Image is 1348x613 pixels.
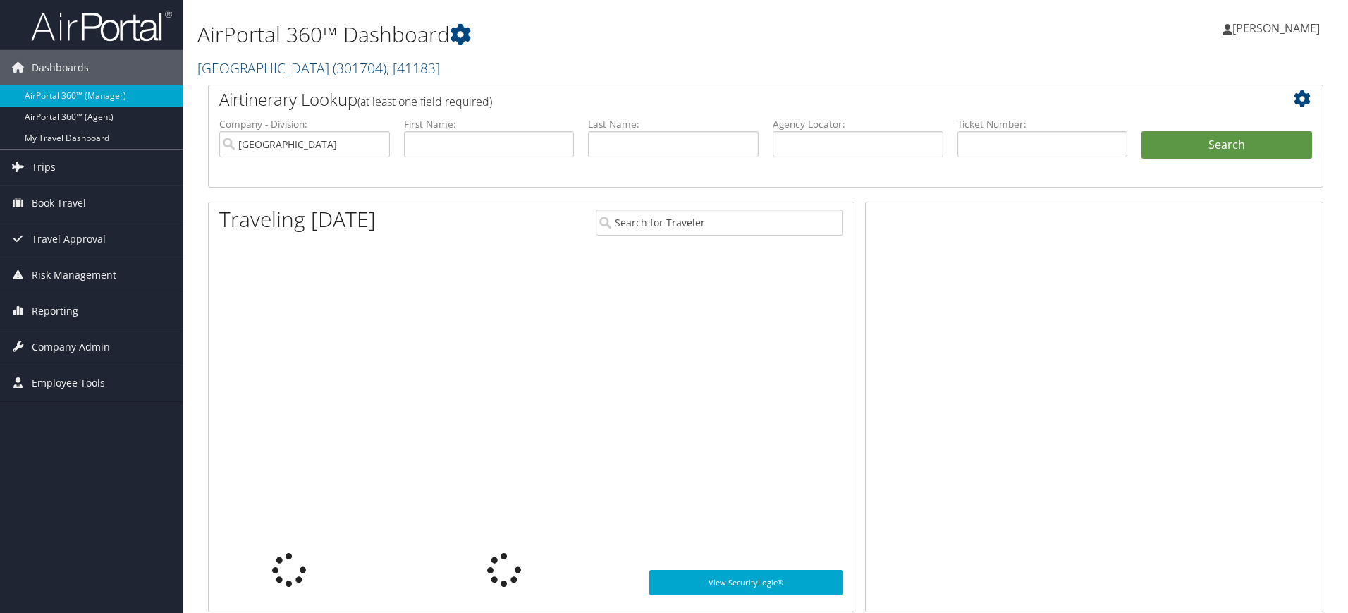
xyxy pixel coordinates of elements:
[219,117,390,131] label: Company - Division:
[386,59,440,78] span: , [ 41183 ]
[32,150,56,185] span: Trips
[32,293,78,329] span: Reporting
[32,186,86,221] span: Book Travel
[219,205,376,234] h1: Traveling [DATE]
[32,50,89,85] span: Dashboards
[357,94,492,109] span: (at least one field required)
[1232,20,1320,36] span: [PERSON_NAME]
[32,329,110,365] span: Company Admin
[197,20,955,49] h1: AirPortal 360™ Dashboard
[649,570,843,595] a: View SecurityLogic®
[773,117,943,131] label: Agency Locator:
[957,117,1128,131] label: Ticket Number:
[596,210,843,236] input: Search for Traveler
[32,365,105,401] span: Employee Tools
[32,221,106,257] span: Travel Approval
[219,87,1219,111] h2: Airtinerary Lookup
[31,9,172,42] img: airportal-logo.png
[32,257,116,293] span: Risk Management
[588,117,759,131] label: Last Name:
[197,59,440,78] a: [GEOGRAPHIC_DATA]
[333,59,386,78] span: ( 301704 )
[1141,131,1312,159] button: Search
[1223,7,1334,49] a: [PERSON_NAME]
[404,117,575,131] label: First Name:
